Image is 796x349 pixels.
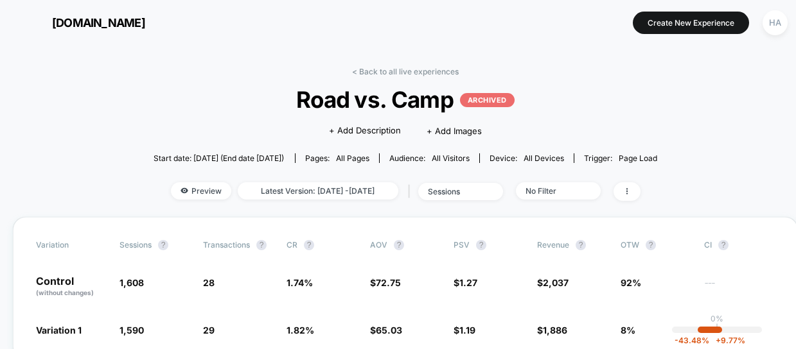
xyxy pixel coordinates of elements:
[459,277,477,288] span: 1.27
[119,240,152,250] span: Sessions
[256,240,267,250] button: ?
[158,240,168,250] button: ?
[119,325,144,336] span: 1,590
[709,336,745,345] span: 9.77 %
[716,323,718,333] p: |
[526,186,577,196] div: No Filter
[305,153,369,163] div: Pages:
[36,325,82,336] span: Variation 1
[179,86,632,113] span: Road vs. Camp
[370,277,401,288] span: $
[352,67,459,76] a: < Back to all live experiences
[716,336,721,345] span: +
[154,153,284,163] span: Start date: [DATE] (End date [DATE])
[405,182,418,201] span: |
[287,240,297,250] span: CR
[711,314,723,323] p: 0%
[459,325,475,336] span: 1.19
[704,279,775,298] span: ---
[376,277,401,288] span: 72.75
[621,240,691,250] span: OTW
[460,93,515,107] p: ARCHIVED
[537,240,569,250] span: Revenue
[646,240,656,250] button: ?
[389,153,470,163] div: Audience:
[427,126,482,136] span: + Add Images
[454,277,477,288] span: $
[376,325,402,336] span: 65.03
[759,10,792,36] button: HA
[36,289,94,296] span: (without changes)
[763,10,788,35] div: HA
[454,240,470,250] span: PSV
[171,182,231,200] span: Preview
[432,153,470,163] span: All Visitors
[203,325,215,336] span: 29
[718,240,729,250] button: ?
[52,16,145,30] span: [DOMAIN_NAME]
[537,325,567,336] span: $
[203,240,250,250] span: Transactions
[619,153,657,163] span: Page Load
[621,325,635,336] span: 8%
[633,12,749,34] button: Create New Experience
[336,153,369,163] span: all pages
[329,124,401,137] span: + Add Description
[476,240,486,250] button: ?
[238,182,398,200] span: Latest Version: [DATE] - [DATE]
[119,277,144,288] span: 1,608
[704,240,775,250] span: CI
[370,325,402,336] span: $
[428,187,479,196] div: sessions
[370,240,387,250] span: AOV
[203,277,215,288] span: 28
[287,277,313,288] span: 1.74 %
[479,153,574,163] span: Device:
[36,276,107,298] p: Control
[543,277,569,288] span: 2,037
[394,240,404,250] button: ?
[621,277,641,288] span: 92%
[304,240,314,250] button: ?
[675,336,709,345] span: -43.48 %
[537,277,569,288] span: $
[19,12,149,33] button: [DOMAIN_NAME]
[524,153,564,163] span: all devices
[576,240,586,250] button: ?
[584,153,657,163] div: Trigger:
[36,240,107,250] span: Variation
[287,325,314,336] span: 1.82 %
[454,325,475,336] span: $
[543,325,567,336] span: 1,886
